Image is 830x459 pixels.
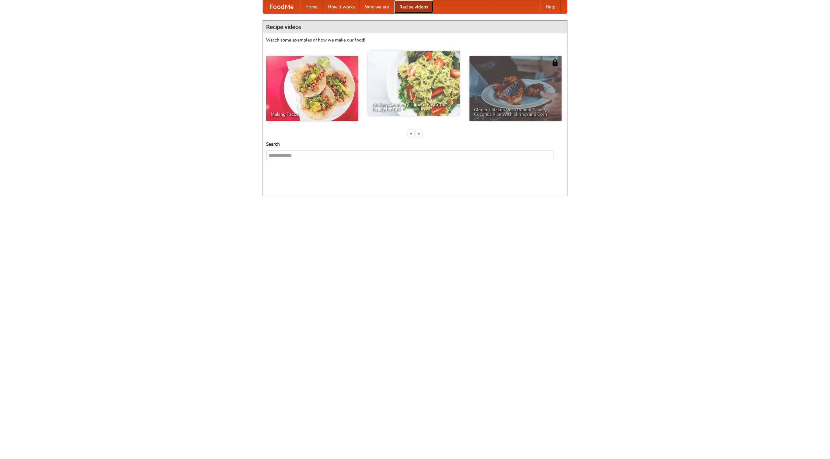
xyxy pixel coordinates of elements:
div: « [408,129,414,138]
a: Making Tacos [266,56,358,121]
a: Home [300,0,323,13]
span: Making Tacos [271,112,354,116]
span: An Easy, Summery Tomato Pasta That's Ready for Fall [372,102,455,111]
a: Recipe videos [394,0,433,13]
h5: Search [266,141,564,147]
a: FoodMe [263,0,300,13]
div: » [416,129,422,138]
a: How it works [323,0,360,13]
p: Watch some examples of how we make our food! [266,37,564,43]
a: An Easy, Summery Tomato Pasta That's Ready for Fall [368,51,460,116]
img: 483408.png [552,59,558,66]
a: Who we are [360,0,394,13]
a: Help [540,0,561,13]
h4: Recipe videos [263,20,567,33]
